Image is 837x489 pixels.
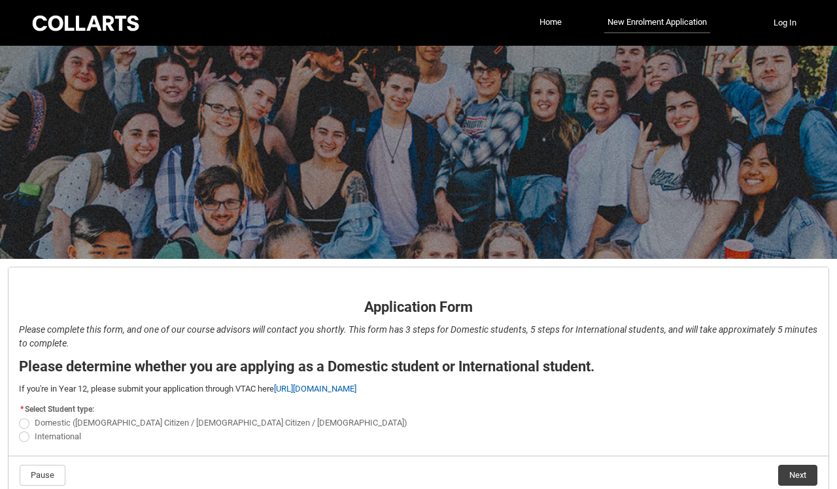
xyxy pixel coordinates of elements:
button: Pause [20,465,65,486]
span: Domestic ([DEMOGRAPHIC_DATA] Citizen / [DEMOGRAPHIC_DATA] Citizen / [DEMOGRAPHIC_DATA]) [35,418,407,428]
a: New Enrolment Application [604,12,710,33]
span: International [35,431,81,441]
a: Home [536,12,565,32]
strong: Application Form [364,299,473,315]
p: If you're in Year 12, please submit your application through VTAC here [19,382,818,396]
a: [URL][DOMAIN_NAME] [274,384,356,394]
button: Next [778,465,817,486]
strong: Application Form - Page 1 [19,277,141,289]
abbr: required [20,405,24,414]
button: Log In [762,12,808,33]
strong: Please determine whether you are applying as a Domestic student or International student. [19,358,594,375]
span: Select Student type: [25,405,94,414]
em: Please complete this form, and one of our course advisors will contact you shortly. This form has... [19,324,817,348]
